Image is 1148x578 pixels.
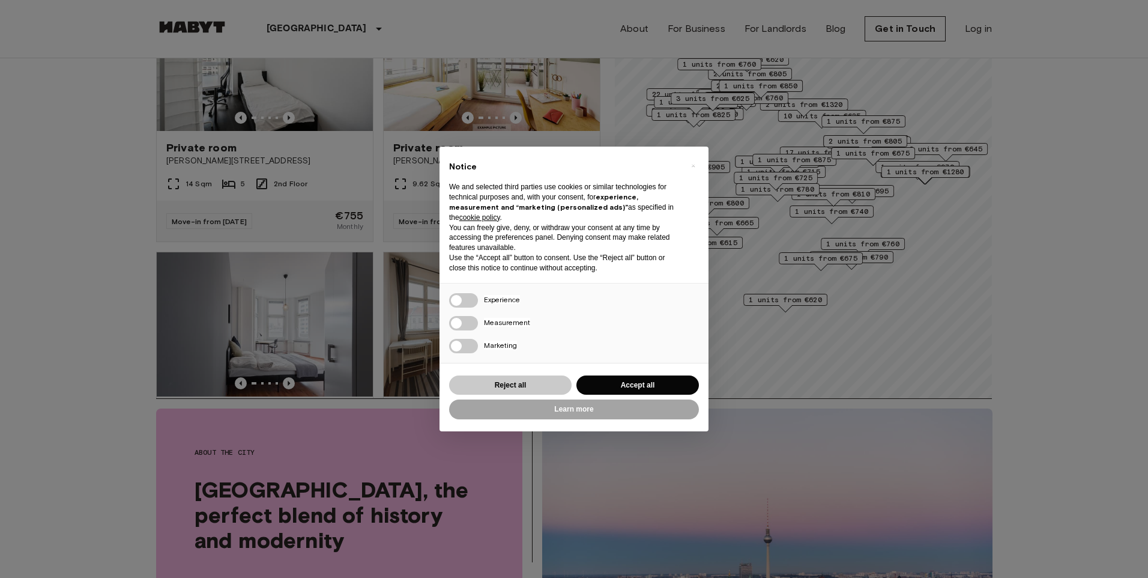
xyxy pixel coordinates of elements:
span: Measurement [484,318,530,327]
span: × [691,159,695,173]
button: Close this notice [683,156,702,175]
a: cookie policy [459,213,500,222]
p: We and selected third parties use cookies or similar technologies for technical purposes and, wit... [449,182,680,222]
button: Learn more [449,400,699,419]
button: Reject all [449,376,572,395]
h2: Notice [449,161,680,173]
span: Experience [484,295,520,304]
span: Marketing [484,341,517,350]
p: Use the “Accept all” button to consent. Use the “Reject all” button or close this notice to conti... [449,253,680,273]
p: You can freely give, deny, or withdraw your consent at any time by accessing the preferences pane... [449,223,680,253]
button: Accept all [576,376,699,395]
strong: experience, measurement and “marketing (personalized ads)” [449,192,638,211]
